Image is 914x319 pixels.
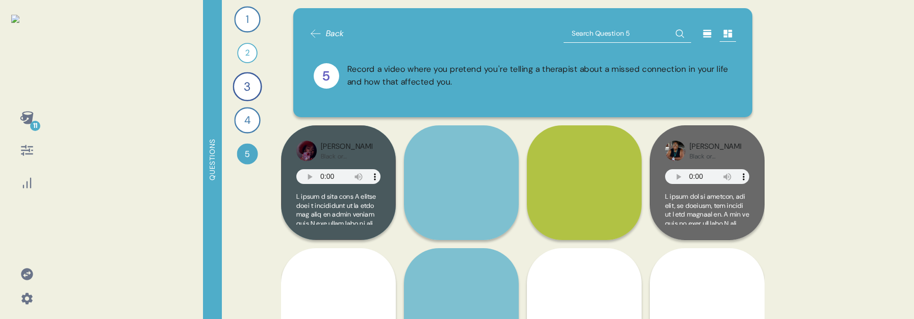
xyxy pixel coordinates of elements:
img: profilepic_7237751012949433.jpg [296,141,317,161]
div: 11 [30,121,40,131]
input: Search Question 5 [564,24,691,43]
img: okayhuman.3b1b6348.png [11,15,19,23]
div: 3 [233,72,262,101]
div: Black or [DEMOGRAPHIC_DATA] [690,152,741,161]
div: Black or [DEMOGRAPHIC_DATA] [321,152,372,161]
div: 4 [234,107,260,133]
div: Record a video where you pretend you're telling a therapist about a missed connection in your lif... [347,63,732,89]
span: Back [326,28,344,40]
div: 5 [237,143,258,164]
div: 2 [237,43,258,63]
img: profilepic_7467013136678294.jpg [665,141,686,161]
div: 1 [234,6,260,32]
div: [PERSON_NAME] [690,141,741,152]
div: 5 [314,63,339,89]
div: [PERSON_NAME] [321,141,372,152]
